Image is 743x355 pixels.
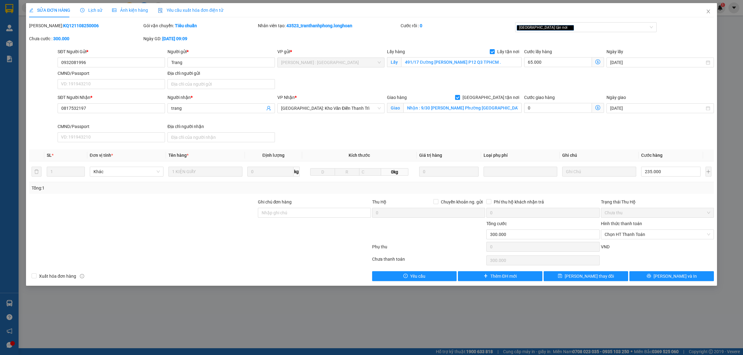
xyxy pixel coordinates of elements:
[359,168,381,176] input: C
[143,22,256,29] div: Gói vận chuyển:
[641,153,663,158] span: Cước hàng
[524,95,555,100] label: Cước giao hàng
[595,105,600,110] span: dollar-circle
[80,8,85,12] span: clock-circle
[32,167,41,177] button: delete
[524,49,552,54] label: Cước lấy hàng
[90,153,113,158] span: Đơn vị tính
[63,23,99,28] b: KQ121108250006
[167,123,275,130] div: Địa chỉ người nhận
[387,49,405,54] span: Lấy hàng
[168,153,189,158] span: Tên hàng
[610,105,705,112] input: Ngày giao
[700,3,717,20] button: Close
[458,271,542,281] button: plusThêm ĐH mới
[29,22,142,29] div: [PERSON_NAME]:
[266,106,271,111] span: user-add
[610,59,705,66] input: Ngày lấy
[484,274,488,279] span: plus
[168,167,242,177] input: VD: Bàn, Ghế
[438,199,485,205] span: Chuyển khoản ng. gửi
[401,57,522,67] input: Lấy tận nơi
[595,59,600,64] span: dollar-circle
[37,273,79,280] span: Xuất hóa đơn hàng
[162,36,187,41] b: [DATE] 09:09
[58,123,165,130] div: CMND/Passport
[371,243,486,254] div: Phụ thu
[112,8,116,12] span: picture
[491,199,546,205] span: Phí thu hộ khách nhận trả
[706,9,711,14] span: close
[53,36,69,41] b: 300.000
[629,271,714,281] button: printer[PERSON_NAME] và In
[601,199,714,205] div: Trạng thái Thu Hộ
[403,103,522,113] input: Giao tận nơi
[495,48,522,55] span: Lấy tận nơi
[277,48,385,55] div: VP gửi
[32,185,287,191] div: Tổng: 1
[158,8,223,13] span: Yêu cầu xuất hóa đơn điện tử
[486,221,507,226] span: Tổng cước
[403,274,408,279] span: exclamation-circle
[93,167,160,176] span: Khác
[481,149,560,161] th: Loại phụ phí
[460,94,522,101] span: [GEOGRAPHIC_DATA] tận nơi
[143,35,256,42] div: Ngày GD:
[258,22,400,29] div: Nhân viên tạo:
[29,35,142,42] div: Chưa cước :
[419,167,479,177] input: 0
[372,271,457,281] button: exclamation-circleYêu cầu
[29,8,33,12] span: edit
[286,23,352,28] b: 43523_tranthanhphong.longhoan
[58,94,165,101] div: SĐT Người Nhận
[565,273,614,280] span: [PERSON_NAME] thay đổi
[58,48,165,55] div: SĐT Người Gửi
[544,271,628,281] button: save[PERSON_NAME] thay đổi
[167,70,275,77] div: Địa chỉ người gửi
[601,221,642,226] label: Hình thức thanh toán
[401,22,514,29] div: Cước rồi :
[606,49,623,54] label: Ngày lấy
[310,168,335,176] input: D
[281,58,381,67] span: Hồ Chí Minh : Kho Quận 12
[420,23,422,28] b: 0
[387,95,407,100] span: Giao hàng
[387,103,403,113] span: Giao
[524,103,592,113] input: Cước giao hàng
[372,199,386,204] span: Thu Hộ
[158,8,163,13] img: icon
[175,23,197,28] b: Tiêu chuẩn
[80,274,84,278] span: info-circle
[605,208,710,217] span: Chưa thu
[167,94,275,101] div: Người nhận
[410,273,425,280] span: Yêu cầu
[167,79,275,89] input: Địa chỉ của người gửi
[263,153,285,158] span: Định lượng
[258,208,371,218] input: Ghi chú đơn hàng
[58,70,165,77] div: CMND/Passport
[387,57,401,67] span: Lấy
[335,168,359,176] input: R
[601,244,610,249] span: VND
[167,48,275,55] div: Người gửi
[524,57,592,67] input: Cước lấy hàng
[47,153,52,158] span: SL
[29,8,70,13] span: SỬA ĐƠN HÀNG
[349,153,370,158] span: Kích thước
[371,256,486,267] div: Chưa thanh toán
[706,167,711,177] button: plus
[517,25,574,31] span: [GEOGRAPHIC_DATA] tận nơi
[647,274,651,279] span: printer
[606,95,626,100] label: Ngày giao
[605,230,710,239] span: Chọn HT Thanh Toán
[277,95,295,100] span: VP Nhận
[558,274,562,279] span: save
[167,132,275,142] input: Địa chỉ của người nhận
[568,26,571,29] span: close
[281,104,381,113] span: Hà Nội: Kho Văn Điển Thanh Trì
[293,167,300,177] span: kg
[654,273,697,280] span: [PERSON_NAME] và In
[80,8,102,13] span: Lịch sử
[560,149,638,161] th: Ghi chú
[562,167,636,177] input: Ghi Chú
